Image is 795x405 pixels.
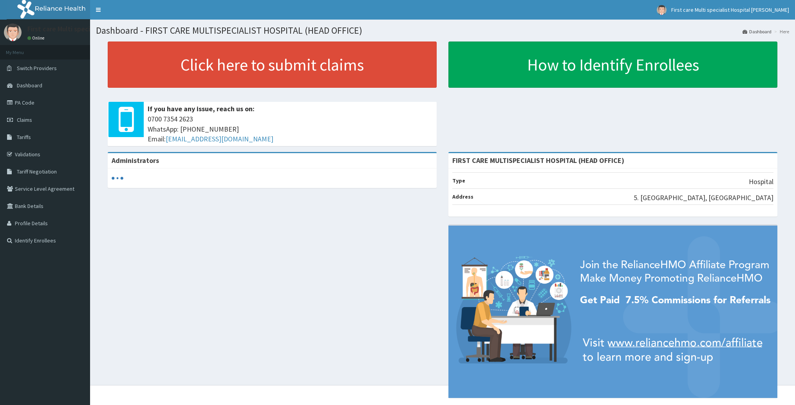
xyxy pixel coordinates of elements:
span: First care Multi specialist Hospital [PERSON_NAME] [671,6,789,13]
h1: Dashboard - FIRST CARE MULTISPECIALIST HOSPITAL (HEAD OFFICE) [96,25,789,36]
span: 0700 7354 2623 WhatsApp: [PHONE_NUMBER] Email: [148,114,433,144]
b: Address [452,193,473,200]
b: If you have any issue, reach us on: [148,104,255,113]
a: Online [27,35,46,41]
li: Here [772,28,789,35]
p: First care Multi specialist Hospital [PERSON_NAME] [27,25,184,33]
b: Administrators [112,156,159,165]
span: Dashboard [17,82,42,89]
img: provider-team-banner.png [448,226,777,398]
strong: FIRST CARE MULTISPECIALIST HOSPITAL (HEAD OFFICE) [452,156,624,165]
span: Tariff Negotiation [17,168,57,175]
p: 5. [GEOGRAPHIC_DATA], [GEOGRAPHIC_DATA] [634,193,773,203]
img: User Image [4,24,22,41]
span: Tariffs [17,134,31,141]
img: User Image [657,5,667,15]
p: Hospital [749,177,773,187]
svg: audio-loading [112,172,123,184]
a: Click here to submit claims [108,42,437,88]
a: [EMAIL_ADDRESS][DOMAIN_NAME] [166,134,273,143]
span: Switch Providers [17,65,57,72]
b: Type [452,177,465,184]
span: Claims [17,116,32,123]
a: Dashboard [743,28,772,35]
a: How to Identify Enrollees [448,42,777,88]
